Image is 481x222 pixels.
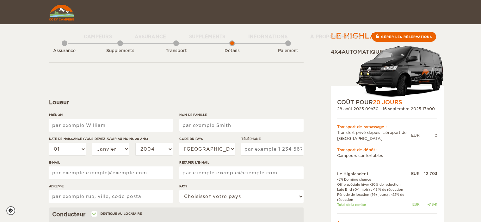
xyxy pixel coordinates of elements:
font: EUR [411,133,420,138]
a: À propos de nous [299,24,371,49]
img: stor-stuttur-old-new-5.png [356,43,444,99]
font: Le Highlander I [337,171,368,176]
font: Pays [179,184,187,188]
input: par exemple exemple@exemple.com [49,166,173,179]
a: Informations [237,24,299,49]
font: -7 341 [428,202,437,206]
font: Transport de dépôt : [337,147,378,152]
font: Identique au locataire [100,212,142,215]
font: Late Bird (0-1 mois) : -15 % de réduction [337,188,403,191]
font: Nom de famille [179,113,207,117]
font: Total de la remise [337,203,366,207]
font: Paiement [278,48,298,53]
a: Suppléments [178,24,237,49]
font: EUR [412,202,420,206]
font: Campeurs confortables [337,153,383,158]
input: par exemple 1 234 567 890 [241,143,303,155]
font: Transport de ramassage : [337,124,387,129]
font: Code du pays [179,137,203,141]
font: Assurance [53,48,76,53]
font: 0 [435,133,437,138]
font: Date de naissance (vous devez avoir au moins 20 ans) [49,137,148,141]
font: Adresse [49,184,64,188]
font: 28 août 2025 09h30 - 16 septembre 2025 17h00 [337,106,435,111]
a: Assurance [123,24,178,49]
input: par exemple exemple@exemple.com [179,166,303,179]
font: Transfert privé depuis l'aéroport de [GEOGRAPHIC_DATA] [337,130,407,141]
font: EUR [411,171,420,176]
font: Offre spéciale hiver -20% de réduction [337,183,401,186]
a: Paramètres des cookies [6,206,19,215]
a: Gérer les réservations [372,32,436,42]
font: Gérer les réservations [381,35,432,39]
a: Campeurs [72,24,123,49]
font: E-mail [49,161,60,164]
font: Conducteur [52,211,85,218]
input: par exemple rue, ville, code postal [49,190,173,203]
font: À propos de nous [310,34,360,39]
font: Transport [166,48,187,53]
input: par exemple William [49,119,173,132]
font: COÛT POUR [337,99,373,105]
font: Loueur [49,99,69,105]
font: -5% Dernière chance [337,177,371,181]
font: Suppléments [106,48,134,53]
font: 20 JOURS [373,99,402,105]
img: Campeurs confortables [49,5,74,21]
font: Campeurs [84,34,112,39]
font: Retaper l'e-mail [179,161,209,164]
font: 12 703 [424,171,437,176]
font: Suppléments [189,34,225,39]
font: Période de location (14+ jours) : -22% de réduction [337,193,404,201]
font: Téléphone [241,137,260,141]
font: Assurance [135,34,166,39]
font: Détails [225,48,240,53]
font: Prénom [49,113,63,117]
input: Identique au locataire [92,213,96,217]
font: Informations [248,34,287,39]
input: par exemple Smith [179,119,303,132]
font: automatique [342,49,383,55]
font: 4x4 [331,49,342,55]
